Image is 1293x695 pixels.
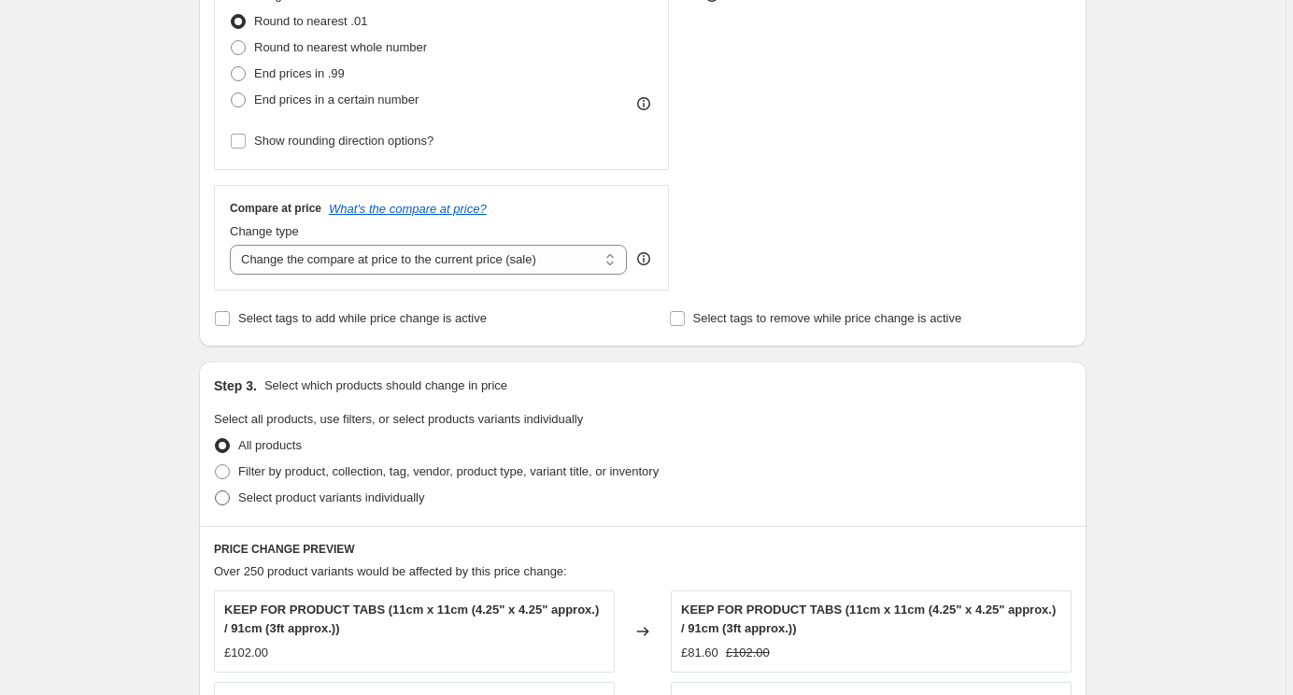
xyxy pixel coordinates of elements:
span: End prices in a certain number [254,92,419,106]
div: £81.60 [681,644,718,662]
h2: Step 3. [214,376,257,395]
span: KEEP FOR PRODUCT TABS (11cm x 11cm (4.25" x 4.25" approx.) / 91cm (3ft approx.)) [681,603,1056,635]
span: Round to nearest whole number [254,40,427,54]
button: What's the compare at price? [329,202,487,216]
h3: Compare at price [230,201,321,216]
span: Select tags to remove while price change is active [693,311,962,325]
span: Over 250 product variants would be affected by this price change: [214,564,567,578]
span: Select all products, use filters, or select products variants individually [214,412,583,426]
span: Select tags to add while price change is active [238,311,487,325]
p: Select which products should change in price [264,376,507,395]
div: help [634,249,653,268]
strike: £102.00 [726,644,770,662]
h6: PRICE CHANGE PREVIEW [214,542,1072,557]
span: All products [238,438,302,452]
span: Change type [230,224,299,238]
span: Select product variants individually [238,490,424,504]
span: KEEP FOR PRODUCT TABS (11cm x 11cm (4.25" x 4.25" approx.) / 91cm (3ft approx.)) [224,603,599,635]
span: Round to nearest .01 [254,14,367,28]
span: Filter by product, collection, tag, vendor, product type, variant title, or inventory [238,464,659,478]
span: Show rounding direction options? [254,134,433,148]
div: £102.00 [224,644,268,662]
span: End prices in .99 [254,66,345,80]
